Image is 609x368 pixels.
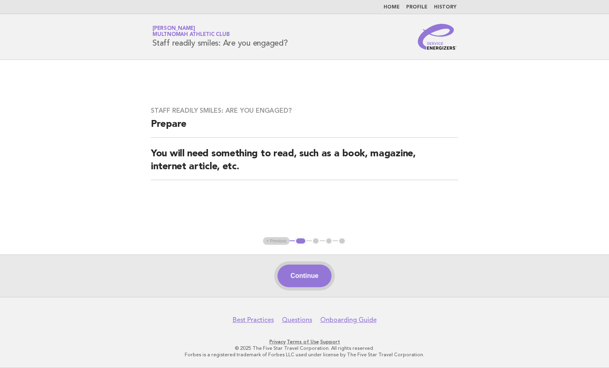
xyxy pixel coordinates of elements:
p: © 2025 The Five Star Travel Corporation. All rights reserved. [58,345,551,351]
h1: Staff readily smiles: Are you engaged? [152,26,288,47]
a: Profile [406,5,428,10]
h2: You will need something to read, such as a book, magazine, internet article, etc. [151,147,458,180]
h2: Prepare [151,118,458,138]
a: Onboarding Guide [320,316,377,324]
a: Privacy [269,339,286,345]
button: Continue [277,265,331,287]
img: Service Energizers [418,24,457,50]
p: · · [58,339,551,345]
a: Support [320,339,340,345]
h3: Staff readily smiles: Are you engaged? [151,107,458,115]
button: 1 [295,237,307,245]
a: Terms of Use [287,339,319,345]
a: Questions [282,316,312,324]
p: Forbes is a registered trademark of Forbes LLC used under license by The Five Star Travel Corpora... [58,351,551,358]
a: History [434,5,457,10]
a: [PERSON_NAME]Multnomah Athletic Club [152,26,229,37]
a: Best Practices [233,316,274,324]
span: Multnomah Athletic Club [152,32,229,38]
a: Home [384,5,400,10]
